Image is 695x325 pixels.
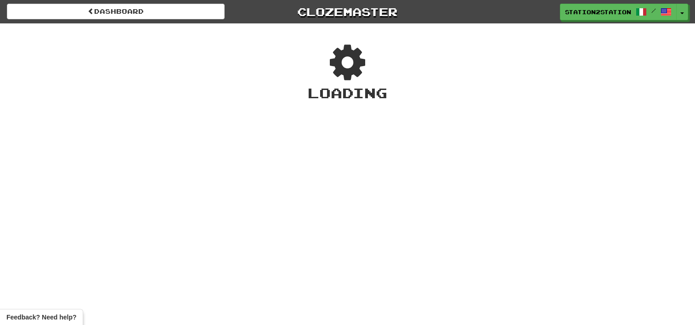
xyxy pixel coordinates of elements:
a: Dashboard [7,4,225,19]
span: / [651,7,656,14]
span: Open feedback widget [6,313,76,322]
span: Station2Station [565,8,631,16]
a: Station2Station / [560,4,677,20]
a: Clozemaster [238,4,456,20]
